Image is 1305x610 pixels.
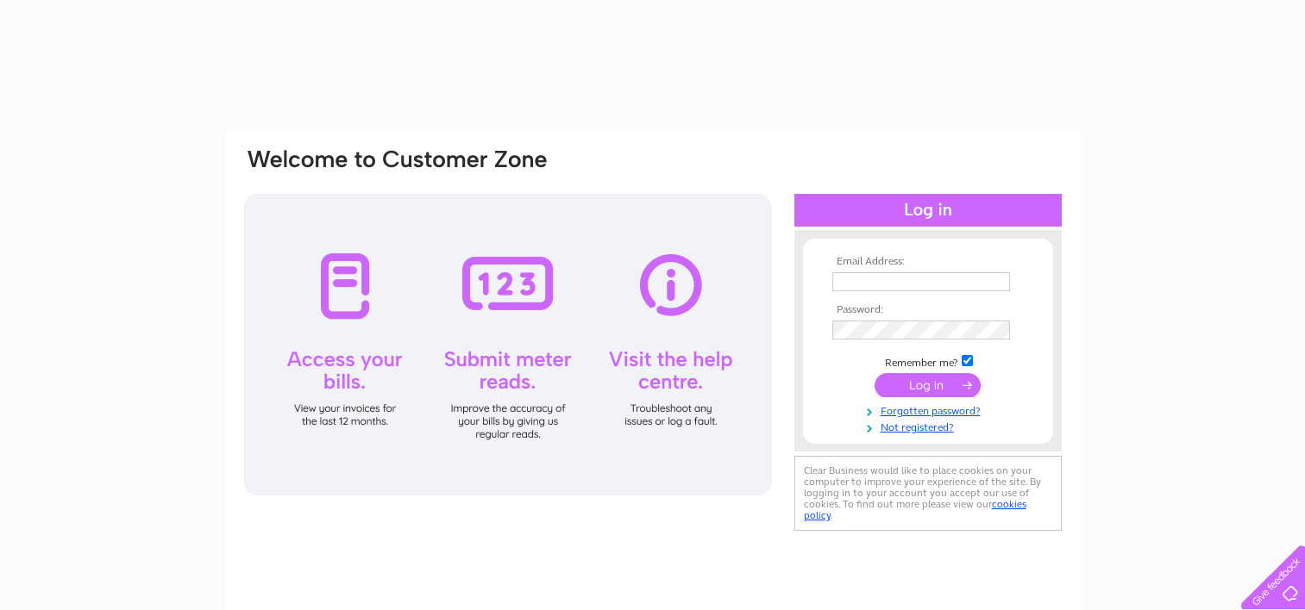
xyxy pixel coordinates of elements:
[832,401,1028,418] a: Forgotten password?
[875,373,981,397] input: Submit
[828,304,1028,316] th: Password:
[828,256,1028,268] th: Email Address:
[794,456,1062,531] div: Clear Business would like to place cookies on your computer to improve your experience of the sit...
[832,418,1028,434] a: Not registered?
[828,352,1028,370] td: Remember me?
[804,498,1026,521] a: cookies policy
